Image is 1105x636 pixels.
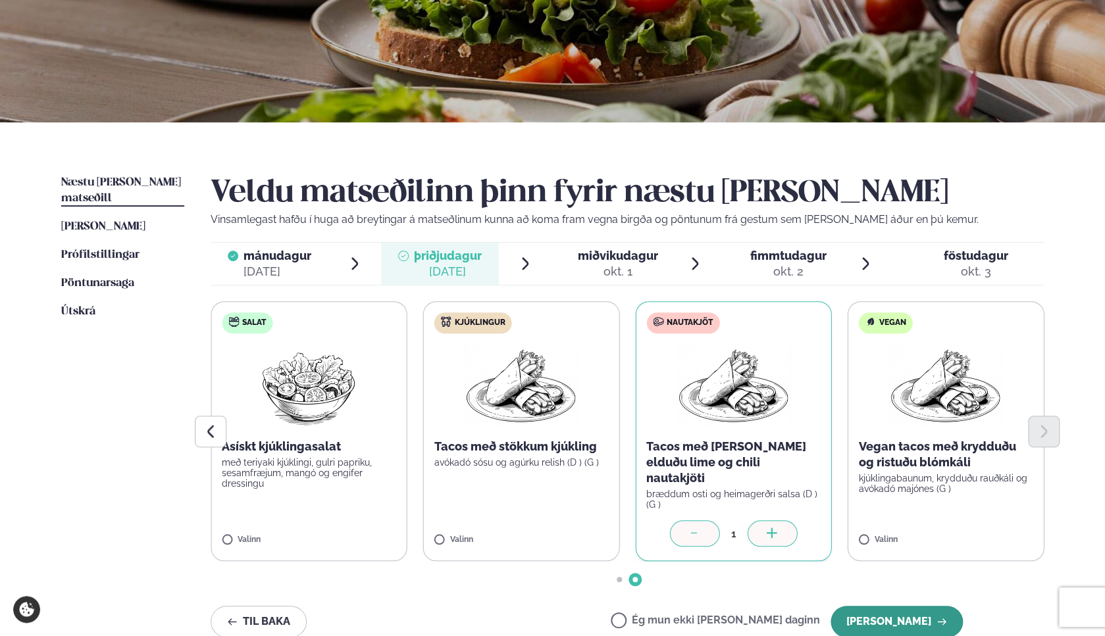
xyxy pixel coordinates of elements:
[750,249,827,262] span: fimmtudagur
[578,264,658,280] div: okt. 1
[578,249,658,262] span: miðvikudagur
[675,344,791,428] img: Wraps.png
[879,318,906,328] span: Vegan
[61,177,181,204] span: Næstu [PERSON_NAME] matseðill
[667,318,713,328] span: Nautakjöt
[750,264,827,280] div: okt. 2
[13,596,40,623] a: Cookie settings
[434,457,609,468] p: avókadó sósu og agúrku relish (D ) (G )
[719,526,747,541] div: 1
[441,316,451,327] img: chicken.svg
[888,344,1004,428] img: Wraps.png
[944,264,1008,280] div: okt. 3
[244,264,311,280] div: [DATE]
[251,344,367,428] img: Salad.png
[61,249,140,260] span: Prófílstillingar
[61,276,134,291] a: Pöntunarsaga
[944,249,1008,262] span: föstudagur
[455,318,505,328] span: Kjúklingur
[244,249,311,262] span: mánudagur
[61,221,145,232] span: [PERSON_NAME]
[211,212,1044,228] p: Vinsamlegast hafðu í huga að breytingar á matseðlinum kunna að koma fram vegna birgða og pöntunum...
[1028,416,1060,447] button: Next slide
[632,577,638,582] span: Go to slide 2
[195,416,226,447] button: Previous slide
[653,316,663,327] img: beef.svg
[61,247,140,263] a: Prófílstillingar
[222,457,396,489] p: með teriyaki kjúklingi, gulri papriku, sesamfræjum, mangó og engifer dressingu
[859,473,1033,494] p: kjúklingabaunum, krydduðu rauðkáli og avókadó majónes (G )
[61,306,95,317] span: Útskrá
[61,219,145,235] a: [PERSON_NAME]
[61,175,184,207] a: Næstu [PERSON_NAME] matseðill
[228,316,239,327] img: salad.svg
[646,439,821,486] p: Tacos með [PERSON_NAME] elduðu lime og chili nautakjöti
[61,304,95,320] a: Útskrá
[617,577,622,582] span: Go to slide 1
[859,439,1033,470] p: Vegan tacos með krydduðu og ristuðu blómkáli
[414,264,482,280] div: [DATE]
[646,489,821,510] p: bræddum osti og heimagerðri salsa (D ) (G )
[414,249,482,262] span: þriðjudagur
[242,318,266,328] span: Salat
[61,278,134,289] span: Pöntunarsaga
[463,344,579,428] img: Wraps.png
[211,175,1044,212] h2: Veldu matseðilinn þinn fyrir næstu [PERSON_NAME]
[865,316,876,327] img: Vegan.svg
